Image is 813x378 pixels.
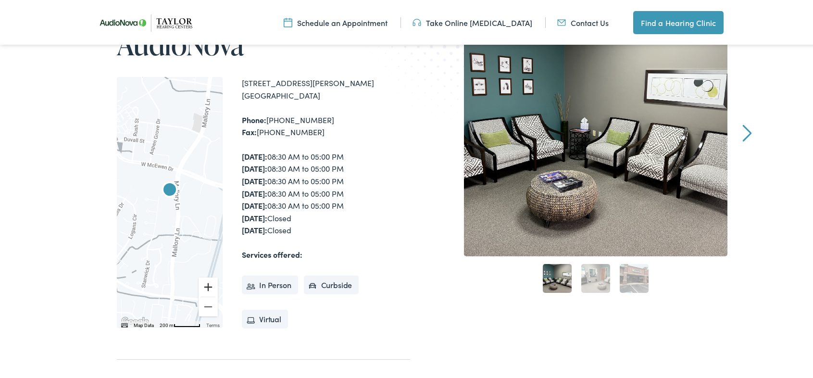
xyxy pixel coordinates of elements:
[119,314,151,327] img: Google
[242,125,257,136] strong: Fax:
[581,263,610,291] a: 2
[242,199,267,209] strong: [DATE]:
[242,211,267,222] strong: [DATE]:
[620,263,649,291] a: 3
[242,274,298,293] li: In Person
[199,276,218,295] button: Zoom in
[304,274,359,293] li: Curbside
[242,162,267,172] strong: [DATE]:
[242,113,410,137] div: [PHONE_NUMBER] [PHONE_NUMBER]
[242,248,302,258] strong: Services offered:
[206,321,220,327] a: Terms (opens in new tab)
[119,314,151,327] a: Open this area in Google Maps (opens a new window)
[413,16,421,26] img: utility icon
[158,178,181,201] div: AudioNova
[557,16,566,26] img: utility icon
[199,296,218,315] button: Zoom out
[134,321,154,328] button: Map Data
[242,223,267,234] strong: [DATE]:
[117,27,410,59] h1: AudioNova
[543,263,572,291] a: 1
[242,149,410,235] div: 08:30 AM to 05:00 PM 08:30 AM to 05:00 PM 08:30 AM to 05:00 PM 08:30 AM to 05:00 PM 08:30 AM to 0...
[284,16,388,26] a: Schedule an Appointment
[242,76,410,100] div: [STREET_ADDRESS][PERSON_NAME] [GEOGRAPHIC_DATA]
[413,16,532,26] a: Take Online [MEDICAL_DATA]
[242,308,288,328] li: Virtual
[242,174,267,185] strong: [DATE]:
[633,10,724,33] a: Find a Hearing Clinic
[557,16,609,26] a: Contact Us
[157,320,203,327] button: Map Scale: 200 m per 52 pixels
[242,187,267,197] strong: [DATE]:
[284,16,292,26] img: utility icon
[121,321,128,328] button: Keyboard shortcuts
[160,321,174,327] span: 200 m
[242,150,267,160] strong: [DATE]:
[743,123,752,140] a: Next
[242,113,266,124] strong: Phone:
